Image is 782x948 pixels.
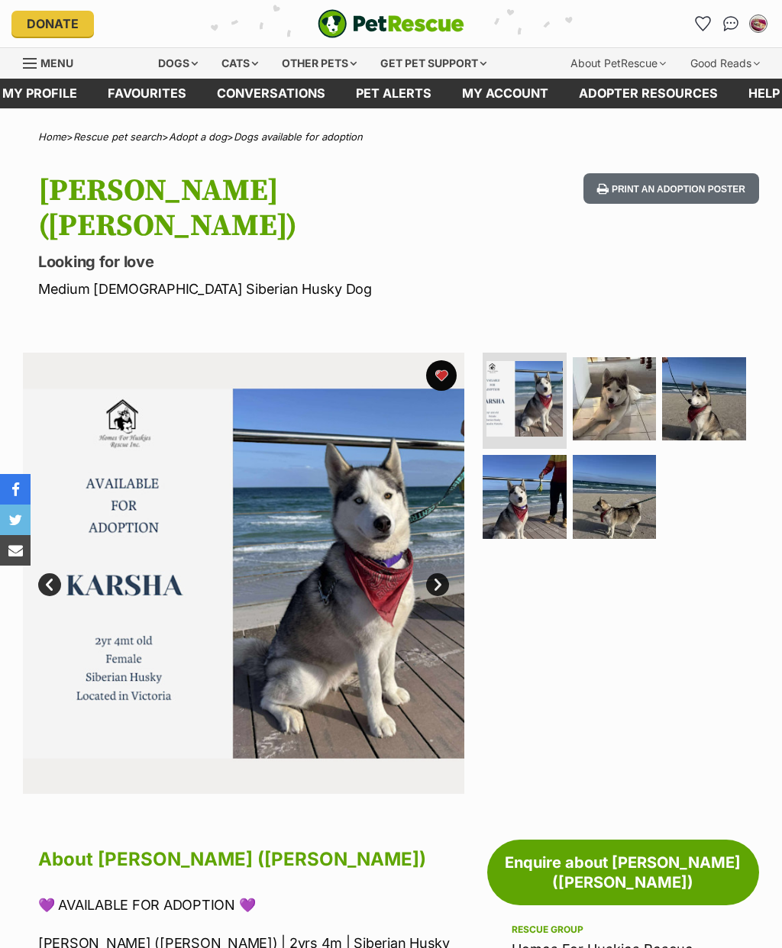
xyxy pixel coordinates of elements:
[40,56,73,69] span: Menu
[486,361,563,437] img: Photo of Karsha (Kay)
[23,48,84,76] a: Menu
[662,357,746,441] img: Photo of Karsha (Kay)
[38,251,480,272] p: Looking for love
[38,173,480,243] h1: [PERSON_NAME] ([PERSON_NAME])
[341,79,447,108] a: Pet alerts
[147,48,208,79] div: Dogs
[560,48,677,79] div: About PetRescue
[573,357,657,441] img: Photo of Karsha (Kay)
[746,11,771,36] button: My account
[38,843,464,876] h2: About [PERSON_NAME] ([PERSON_NAME])
[583,173,759,205] button: Print an adoption poster
[370,48,497,79] div: Get pet support
[202,79,341,108] a: conversations
[38,131,66,143] a: Home
[73,131,162,143] a: Rescue pet search
[169,131,227,143] a: Adopt a dog
[564,79,733,108] a: Adopter resources
[512,924,735,936] div: Rescue group
[38,279,480,299] p: Medium [DEMOGRAPHIC_DATA] Siberian Husky Dog
[691,11,771,36] ul: Account quick links
[573,455,657,539] img: Photo of Karsha (Kay)
[318,9,464,38] a: PetRescue
[38,573,61,596] a: Prev
[487,840,759,905] a: Enquire about [PERSON_NAME] ([PERSON_NAME])
[211,48,269,79] div: Cats
[23,353,464,794] img: Photo of Karsha (Kay)
[447,79,564,108] a: My account
[234,131,363,143] a: Dogs available for adoption
[751,16,766,31] img: Fred Lim profile pic
[318,9,464,38] img: logo-e224e6f780fb5917bec1dbf3a21bbac754714ae5b6737aabdf751b685950b380.svg
[723,16,739,31] img: chat-41dd97257d64d25036548639549fe6c8038ab92f7586957e7f3b1b290dea8141.svg
[483,455,567,539] img: Photo of Karsha (Kay)
[38,895,464,915] p: 💜 AVAILABLE FOR ADOPTION 💜
[11,11,94,37] a: Donate
[426,360,457,391] button: favourite
[719,11,743,36] a: Conversations
[691,11,716,36] a: Favourites
[271,48,367,79] div: Other pets
[92,79,202,108] a: Favourites
[426,573,449,596] a: Next
[680,48,771,79] div: Good Reads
